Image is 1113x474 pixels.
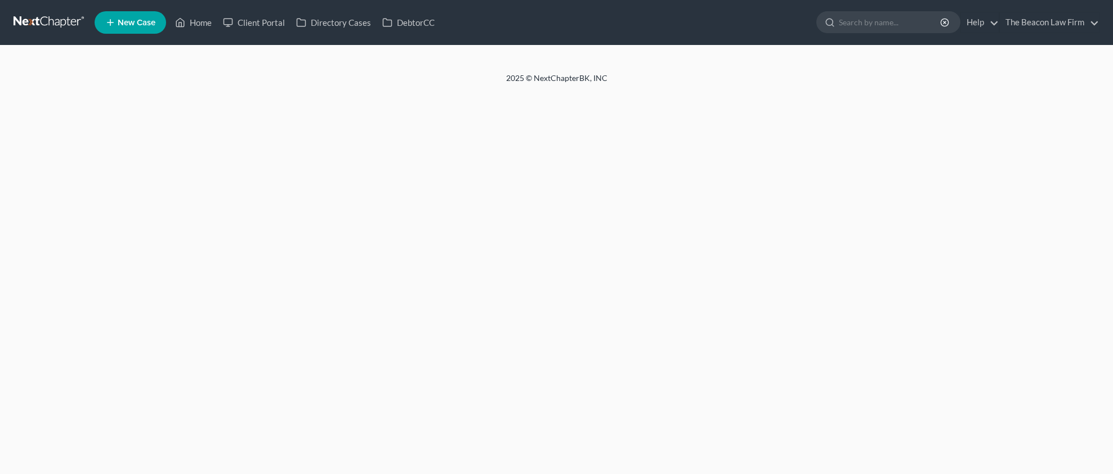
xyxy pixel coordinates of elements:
a: Directory Cases [290,12,377,33]
a: The Beacon Law Firm [1000,12,1099,33]
a: Help [961,12,999,33]
input: Search by name... [839,12,942,33]
div: 2025 © NextChapterBK, INC [236,73,878,93]
a: Home [169,12,217,33]
a: DebtorCC [377,12,440,33]
a: Client Portal [217,12,290,33]
span: New Case [118,19,155,27]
